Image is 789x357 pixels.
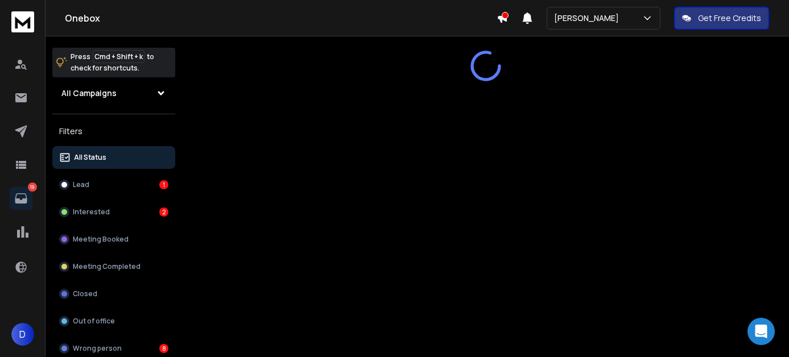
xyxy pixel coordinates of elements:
[10,187,32,210] a: 19
[52,201,175,223] button: Interested2
[73,180,89,189] p: Lead
[52,310,175,333] button: Out of office
[52,255,175,278] button: Meeting Completed
[52,82,175,105] button: All Campaigns
[11,323,34,346] button: D
[28,182,37,192] p: 19
[65,11,497,25] h1: Onebox
[747,318,775,345] div: Open Intercom Messenger
[159,344,168,353] div: 8
[73,262,141,271] p: Meeting Completed
[73,289,97,298] p: Closed
[52,146,175,169] button: All Status
[52,173,175,196] button: Lead1
[71,51,154,74] p: Press to check for shortcuts.
[52,283,175,305] button: Closed
[159,180,168,189] div: 1
[11,11,34,32] img: logo
[159,207,168,217] div: 2
[554,13,623,24] p: [PERSON_NAME]
[61,88,117,99] h1: All Campaigns
[74,153,106,162] p: All Status
[73,317,115,326] p: Out of office
[698,13,761,24] p: Get Free Credits
[93,50,144,63] span: Cmd + Shift + k
[73,207,110,217] p: Interested
[674,7,769,30] button: Get Free Credits
[73,344,122,353] p: Wrong person
[73,235,129,244] p: Meeting Booked
[52,228,175,251] button: Meeting Booked
[52,123,175,139] h3: Filters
